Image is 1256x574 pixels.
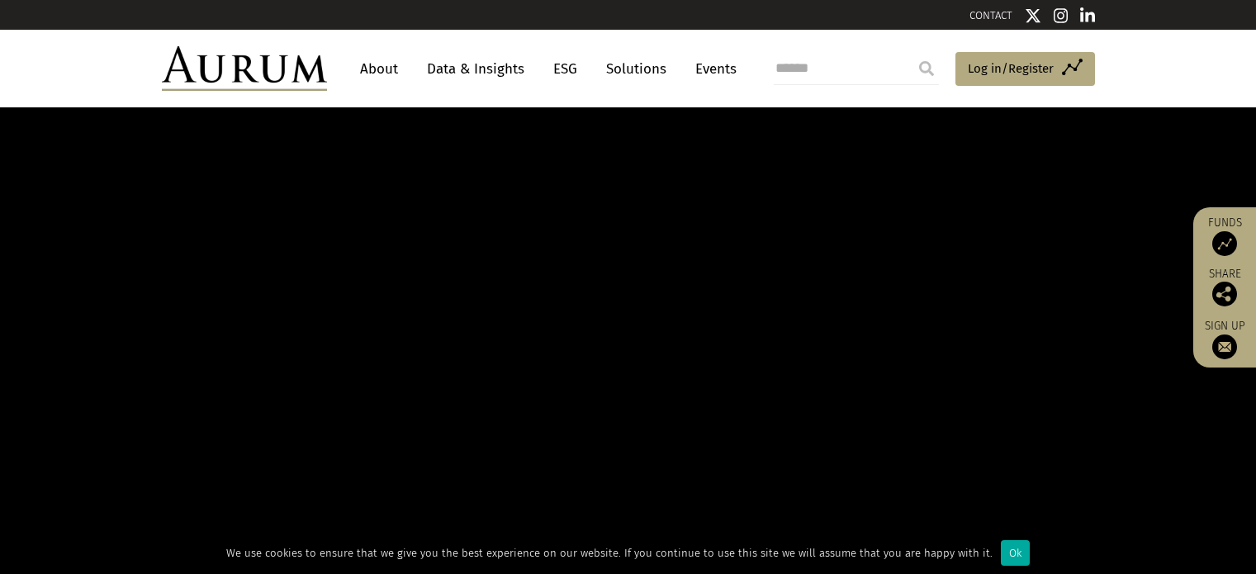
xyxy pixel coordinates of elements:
[598,54,675,84] a: Solutions
[969,9,1012,21] a: CONTACT
[1212,334,1237,359] img: Sign up to our newsletter
[352,54,406,84] a: About
[1054,7,1069,24] img: Instagram icon
[1212,231,1237,256] img: Access Funds
[162,46,327,91] img: Aurum
[1080,7,1095,24] img: Linkedin icon
[1212,282,1237,306] img: Share this post
[419,54,533,84] a: Data & Insights
[910,52,943,85] input: Submit
[1025,7,1041,24] img: Twitter icon
[687,54,737,84] a: Events
[1201,319,1248,359] a: Sign up
[955,52,1095,87] a: Log in/Register
[968,59,1054,78] span: Log in/Register
[1001,540,1030,566] div: Ok
[1201,216,1248,256] a: Funds
[1201,268,1248,306] div: Share
[545,54,585,84] a: ESG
